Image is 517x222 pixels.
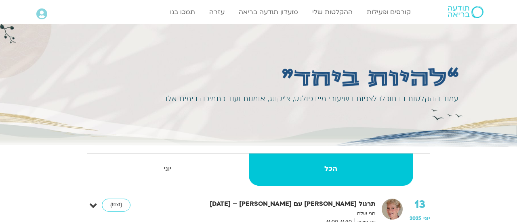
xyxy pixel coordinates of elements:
a: הכל [249,154,414,186]
a: יוני [88,154,247,186]
div: עמוד ההקלטות בו תוכלו לצפות בשיעורי מיידפולנס, צ׳יקונג, אומנות ועוד כתמיכה בימים אלו​ [159,92,459,106]
strong: יוני [88,163,247,175]
a: עזרה [205,4,229,20]
strong: הכל [249,163,414,175]
a: ההקלטות שלי [308,4,357,20]
p: חני שלם [164,210,376,218]
span: 2025 [410,215,421,222]
img: תודעה בריאה [448,6,483,18]
strong: 13 [410,199,430,211]
a: {text} [102,199,130,212]
span: יוני [423,215,430,222]
a: תמכו בנו [166,4,199,20]
a: קורסים ופעילות [363,4,415,20]
a: מועדון תודעה בריאה [235,4,302,20]
strong: תרגול [PERSON_NAME] עם [PERSON_NAME] – [DATE] [164,199,376,210]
